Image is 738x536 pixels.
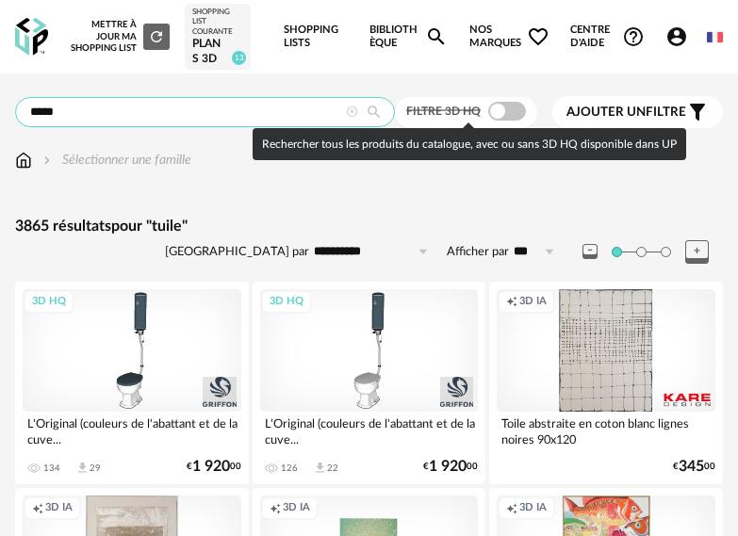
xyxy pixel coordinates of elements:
span: 13 [232,51,246,65]
div: 3D HQ [261,290,312,314]
div: Sélectionner une famille [40,151,191,170]
span: 3D IA [519,501,547,515]
span: 1 920 [429,461,467,473]
button: Ajouter unfiltre Filter icon [552,96,723,128]
div: L'Original (couleurs de l'abattant et de la cuve... [23,412,241,449]
div: € 00 [673,461,715,473]
div: 126 [281,463,298,474]
label: Afficher par [447,244,509,260]
span: 3D IA [283,501,310,515]
span: Download icon [313,461,327,475]
span: Filter icon [686,101,709,123]
span: Refresh icon [148,32,165,41]
label: [GEOGRAPHIC_DATA] par [165,244,309,260]
span: 3D IA [519,295,547,309]
a: Creation icon 3D IA Toile abstraite en coton blanc lignes noires 90x120 €34500 [489,282,723,484]
span: Creation icon [32,501,43,515]
div: 3D HQ [24,290,74,314]
span: Help Circle Outline icon [622,25,645,48]
div: € 00 [187,461,241,473]
span: Download icon [75,461,90,475]
div: Toile abstraite en coton blanc lignes noires 90x120 [497,412,715,449]
div: L'Original (couleurs de l'abattant et de la cuve... [260,412,479,449]
img: OXP [15,18,48,57]
div: 29 [90,463,101,474]
span: Creation icon [270,501,281,515]
span: Creation icon [506,295,517,309]
div: € 00 [423,461,478,473]
span: Filtre 3D HQ [406,106,481,117]
span: Account Circle icon [665,25,688,48]
a: Shopping List courante Plans 3D 13 [192,8,243,66]
a: 3D HQ L'Original (couleurs de l'abattant et de la cuve... 126 Download icon 22 €1 92000 [253,282,486,484]
span: pour "tuile" [111,219,188,234]
div: Rechercher tous les produits du catalogue, avec ou sans 3D HQ disponible dans UP [253,128,686,160]
span: Magnify icon [425,25,448,48]
span: Ajouter un [566,106,646,119]
span: Creation icon [506,501,517,515]
img: svg+xml;base64,PHN2ZyB3aWR0aD0iMTYiIGhlaWdodD0iMTciIHZpZXdCb3g9IjAgMCAxNiAxNyIgZmlsbD0ibm9uZSIgeG... [15,151,32,170]
span: filtre [566,105,686,121]
span: Account Circle icon [665,25,697,48]
span: Heart Outline icon [527,25,549,48]
div: 3865 résultats [15,217,723,236]
div: 134 [43,463,60,474]
span: 1 920 [192,461,230,473]
div: Shopping List courante [192,8,243,37]
img: svg+xml;base64,PHN2ZyB3aWR0aD0iMTYiIGhlaWdodD0iMTYiIHZpZXdCb3g9IjAgMCAxNiAxNiIgZmlsbD0ibm9uZSIgeG... [40,151,55,170]
a: 3D HQ L'Original (couleurs de l'abattant et de la cuve... 134 Download icon 29 €1 92000 [15,282,249,484]
span: 3D IA [45,501,73,515]
div: Mettre à jour ma Shopping List [70,19,170,54]
span: 345 [679,461,704,473]
div: Plans 3D [192,37,243,66]
div: 22 [327,463,338,474]
img: fr [707,29,723,45]
span: Centre d'aideHelp Circle Outline icon [570,24,645,51]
